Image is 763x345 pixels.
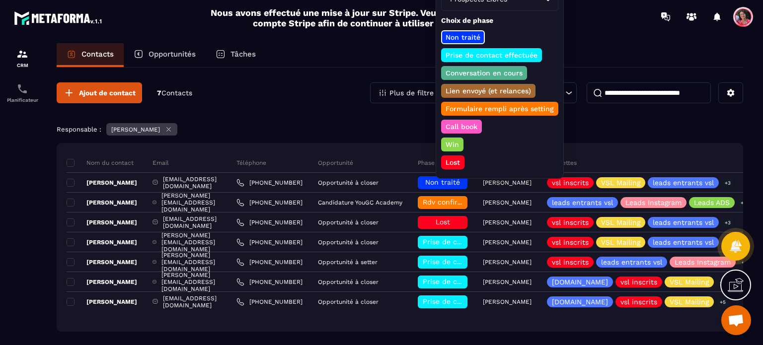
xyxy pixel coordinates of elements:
a: Tâches [206,43,266,67]
p: VSL Mailing [601,219,640,226]
p: [PERSON_NAME] [67,218,137,226]
p: [PERSON_NAME] [67,179,137,187]
p: Planificateur [2,97,42,103]
span: Lost [436,218,450,226]
p: Phase [418,159,435,167]
span: Prise de contact effectuée [423,258,515,266]
p: [PERSON_NAME] [483,219,532,226]
p: [PERSON_NAME] [111,126,160,133]
span: Ajout de contact [79,88,136,98]
p: [PERSON_NAME] [67,258,137,266]
p: VSL Mailing [601,239,640,246]
p: leads entrants vsl [653,179,714,186]
p: leads entrants vsl [601,259,662,266]
p: Lien envoyé (et relances) [444,86,533,96]
p: +3 [721,178,734,188]
p: [PERSON_NAME] [483,179,532,186]
img: scheduler [16,83,28,95]
p: vsl inscrits [552,179,589,186]
a: [PHONE_NUMBER] [236,179,303,187]
span: Prise de contact effectuée [423,297,515,305]
p: Leads Instagram [675,259,731,266]
a: Ouvrir le chat [721,305,751,335]
p: Choix de phase [441,16,558,25]
p: VSL Mailing [670,278,709,285]
p: Opportunité à closer [318,239,379,246]
a: Contacts [57,43,124,67]
p: Opportunités [149,50,196,59]
p: Responsable : [57,126,101,133]
p: Lost [444,157,461,167]
p: Opportunité à closer [318,219,379,226]
p: Candidature YouGC Academy [318,199,402,206]
a: schedulerschedulerPlanificateur [2,75,42,110]
p: Conversation en cours [444,68,524,78]
p: Formulaire rempli après setting [444,104,555,114]
a: [PHONE_NUMBER] [236,278,303,286]
p: [PERSON_NAME] [483,259,532,266]
p: VSL Mailing [670,298,709,305]
p: Call book [444,122,479,132]
a: Opportunités [124,43,206,67]
span: Prise de contact effectuée [423,238,515,246]
p: [PERSON_NAME] [483,199,532,206]
p: Nom du contact [67,159,134,167]
p: leads entrants vsl [653,219,714,226]
p: Non traité [444,32,482,42]
p: Opportunité à setter [318,259,378,266]
p: [PERSON_NAME] [67,278,137,286]
p: vsl inscrits [620,278,657,285]
p: +4 [716,277,729,287]
span: Rdv confirmé ✅ [423,198,479,206]
a: formationformationCRM [2,41,42,75]
p: Plus de filtre [389,89,434,96]
p: vsl inscrits [620,298,657,305]
span: Prise de contact effectuée [423,277,515,285]
p: [PERSON_NAME] [483,298,532,305]
p: 7 [157,88,192,98]
a: [PHONE_NUMBER] [236,199,303,207]
p: Tâches [230,50,256,59]
p: Opportunité à closer [318,298,379,305]
p: [PERSON_NAME] [67,238,137,246]
p: [PERSON_NAME] [483,278,532,285]
p: Opportunité [318,159,353,167]
img: formation [16,48,28,60]
p: vsl inscrits [552,259,589,266]
p: [PERSON_NAME] [67,298,137,306]
p: Prise de contact effectuée [444,50,539,60]
p: [DOMAIN_NAME] [552,298,608,305]
p: VSL Mailing [601,179,640,186]
p: +3 [721,217,734,228]
p: +5 [716,297,729,307]
p: Opportunité à closer [318,179,379,186]
a: [PHONE_NUMBER] [236,218,303,226]
p: Win [444,139,460,149]
a: [PHONE_NUMBER] [236,238,303,246]
p: [PERSON_NAME] [67,199,137,207]
p: +1 [737,198,749,208]
p: CRM [2,63,42,68]
img: logo [14,9,103,27]
p: [PERSON_NAME] [483,239,532,246]
p: Contacts [81,50,114,59]
p: [DOMAIN_NAME] [552,278,608,285]
p: leads entrants vsl [653,239,714,246]
a: [PHONE_NUMBER] [236,258,303,266]
p: Email [153,159,169,167]
span: Contacts [161,89,192,97]
p: Leads Instagram [625,199,682,206]
p: vsl inscrits [552,239,589,246]
p: Opportunité à closer [318,278,379,285]
a: [PHONE_NUMBER] [236,298,303,306]
h2: Nous avons effectué une mise à jour sur Stripe. Veuillez reconnecter votre compte Stripe afin de ... [210,7,536,28]
button: Ajout de contact [57,82,142,103]
p: vsl inscrits [552,219,589,226]
span: Non traité [425,178,460,186]
p: Leads ADS [694,199,730,206]
p: Téléphone [236,159,266,167]
p: leads entrants vsl [552,199,613,206]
